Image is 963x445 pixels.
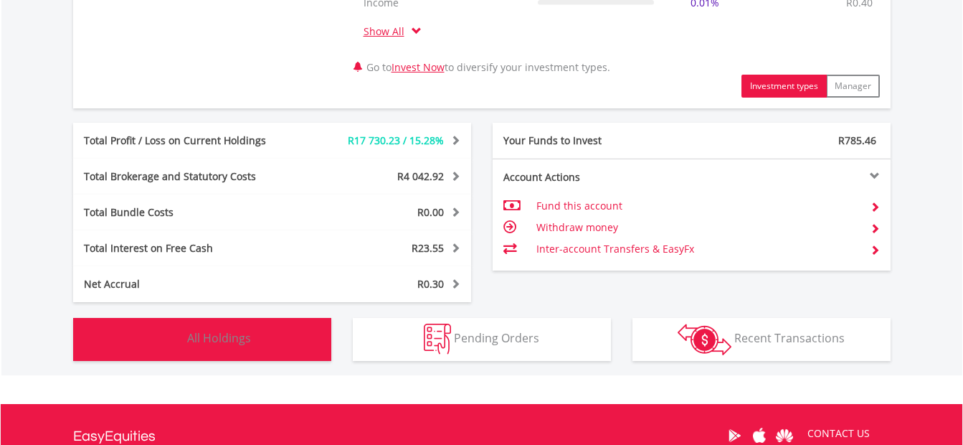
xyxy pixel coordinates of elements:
a: Invest Now [392,60,445,74]
span: All Holdings [187,330,251,346]
td: Fund this account [536,195,858,217]
div: Total Interest on Free Cash [73,241,305,256]
img: pending_instructions-wht.png [424,324,451,355]
span: R17 730.23 / 15.28% [348,133,444,147]
div: Total Profit / Loss on Current Holdings [73,133,305,148]
img: holdings-wht.png [153,324,184,355]
div: Your Funds to Invest [493,133,692,148]
td: Inter-account Transfers & EasyFx [536,238,858,260]
button: All Holdings [73,318,331,361]
button: Recent Transactions [632,318,891,361]
span: R23.55 [412,241,444,255]
a: Show All [364,24,412,38]
span: R4 042.92 [397,169,444,183]
span: Pending Orders [454,330,539,346]
img: transactions-zar-wht.png [678,324,731,355]
button: Manager [826,75,880,98]
button: Pending Orders [353,318,611,361]
div: Total Brokerage and Statutory Costs [73,169,305,184]
span: R785.46 [838,133,876,147]
span: R0.30 [417,277,444,291]
div: Account Actions [493,170,692,184]
div: Net Accrual [73,277,305,291]
td: Withdraw money [536,217,858,238]
span: Recent Transactions [734,330,845,346]
span: R0.00 [417,205,444,219]
div: Total Bundle Costs [73,205,305,220]
button: Investment types [741,75,827,98]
